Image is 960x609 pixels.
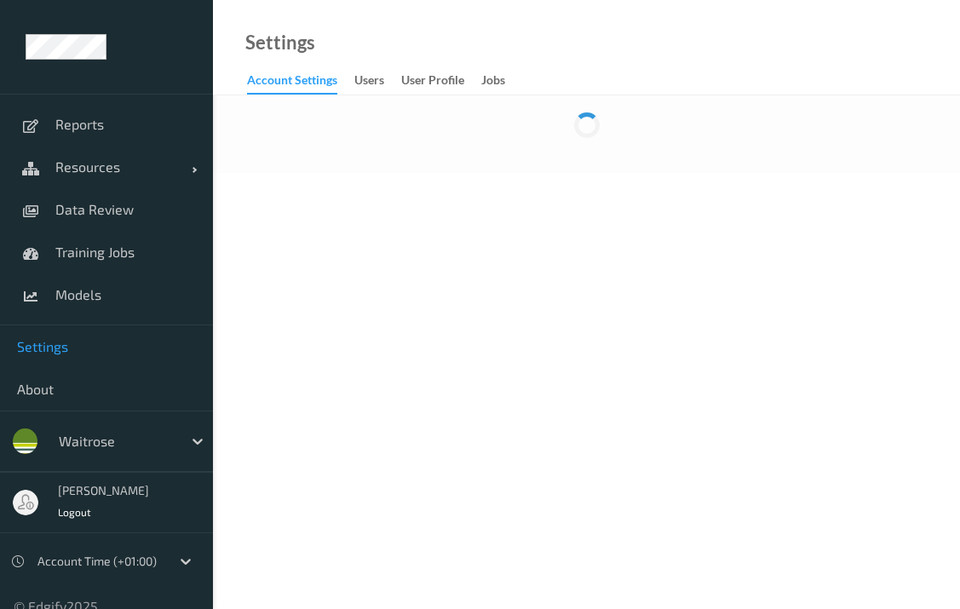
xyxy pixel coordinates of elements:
a: users [354,69,401,93]
a: User Profile [401,69,481,93]
a: Account Settings [247,69,354,95]
div: User Profile [401,72,464,93]
div: users [354,72,384,93]
a: Settings [245,34,315,51]
div: Jobs [481,72,505,93]
a: Jobs [481,69,522,93]
div: Account Settings [247,72,337,95]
